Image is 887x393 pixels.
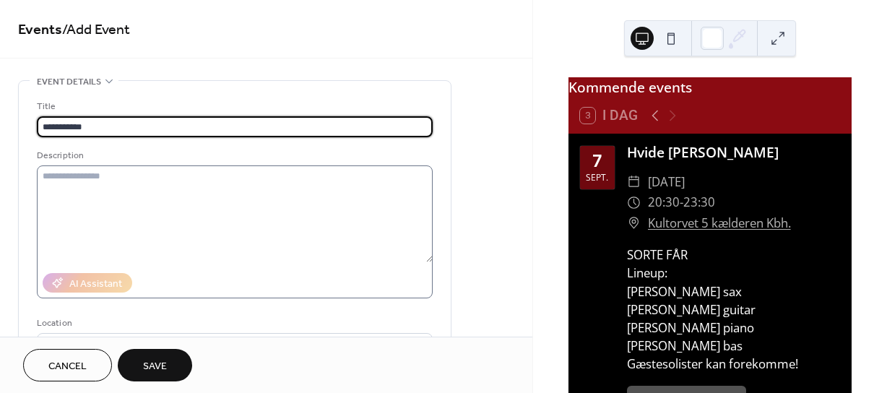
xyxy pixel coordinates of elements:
[37,316,430,331] div: Location
[648,213,791,234] a: Kultorvet 5 kælderen Kbh.
[118,349,192,381] button: Save
[648,172,685,193] span: [DATE]
[627,142,840,163] div: Hvide [PERSON_NAME]
[648,192,680,213] span: 20:30
[627,213,641,234] div: ​
[37,74,101,90] span: Event details
[143,359,167,374] span: Save
[592,152,602,170] div: 7
[62,16,130,44] span: / Add Event
[586,173,608,182] div: sept.
[683,192,715,213] span: 23:30
[23,349,112,381] button: Cancel
[627,172,641,193] div: ​
[48,359,87,374] span: Cancel
[627,246,840,373] div: SORTE FÅR Lineup: [PERSON_NAME] sax [PERSON_NAME] guitar [PERSON_NAME] piano [PERSON_NAME] bas Gæ...
[680,192,683,213] span: -
[627,192,641,213] div: ​
[37,148,430,163] div: Description
[568,77,852,98] div: Kommende events
[37,99,430,114] div: Title
[18,16,62,44] a: Events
